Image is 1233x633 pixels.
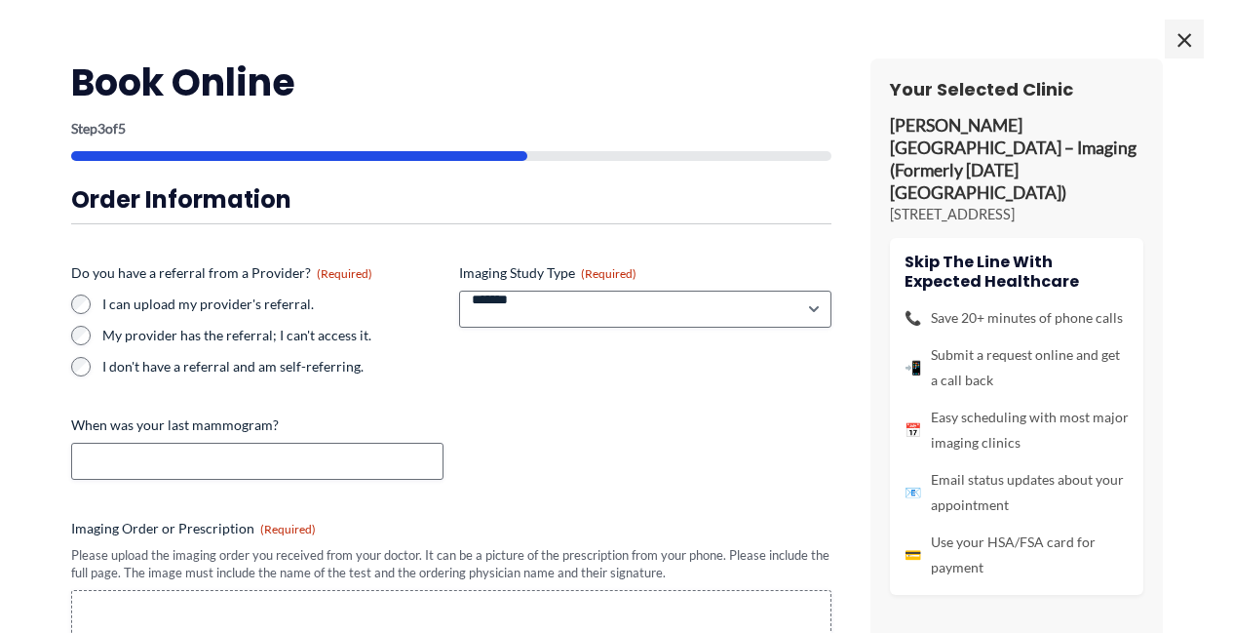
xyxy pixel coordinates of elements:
[71,122,831,136] p: Step of
[71,519,831,538] label: Imaging Order or Prescription
[905,305,921,331] span: 📞
[102,326,443,345] label: My provider has the referral; I can't access it.
[905,417,921,443] span: 📅
[905,305,1129,331] li: Save 20+ minutes of phone calls
[459,263,831,283] label: Imaging Study Type
[102,357,443,376] label: I don't have a referral and am self-referring.
[905,542,921,568] span: 💳
[905,467,1129,518] li: Email status updates about your appointment
[118,120,126,137] span: 5
[97,120,105,137] span: 3
[317,266,372,281] span: (Required)
[905,355,921,380] span: 📲
[1165,20,1204,59] span: ×
[890,115,1143,204] p: [PERSON_NAME] [GEOGRAPHIC_DATA] – Imaging (Formerly [DATE] [GEOGRAPHIC_DATA])
[71,263,372,283] legend: Do you have a referral from a Provider?
[102,295,443,314] label: I can upload my provider's referral.
[71,415,443,435] label: When was your last mammogram?
[71,59,831,106] h2: Book Online
[71,184,831,215] h3: Order Information
[890,205,1143,224] p: [STREET_ADDRESS]
[905,405,1129,455] li: Easy scheduling with most major imaging clinics
[890,78,1143,100] h3: Your Selected Clinic
[260,522,316,536] span: (Required)
[71,546,831,582] div: Please upload the imaging order you received from your doctor. It can be a picture of the prescri...
[905,342,1129,393] li: Submit a request online and get a call back
[581,266,636,281] span: (Required)
[905,253,1129,290] h4: Skip the line with Expected Healthcare
[905,530,1129,580] li: Use your HSA/FSA card for payment
[905,480,921,505] span: 📧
